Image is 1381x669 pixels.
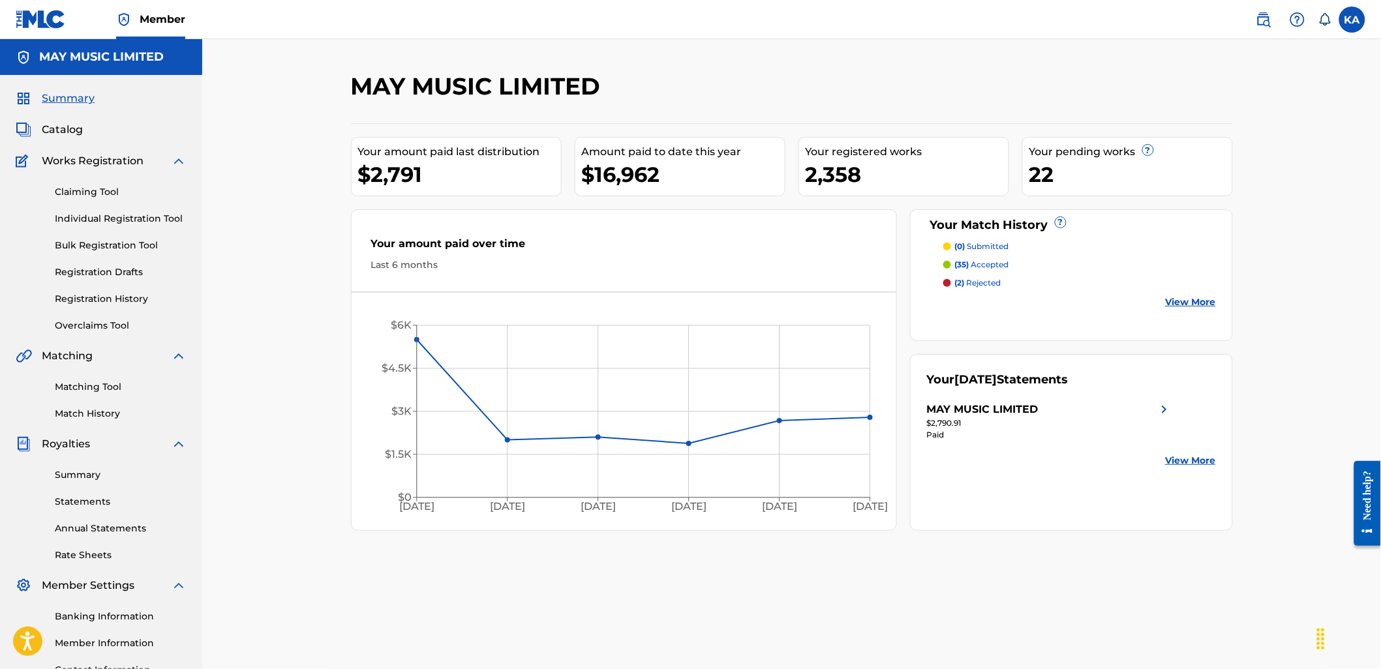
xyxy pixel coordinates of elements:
[943,241,1216,252] a: (0) submitted
[55,265,187,279] a: Registration Drafts
[16,348,32,364] img: Matching
[55,636,187,650] a: Member Information
[955,260,969,269] span: (35)
[927,371,1069,389] div: Your Statements
[351,72,607,101] h2: MAY MUSIC LIMITED
[16,578,31,593] img: Member Settings
[1029,160,1232,189] div: 22
[16,91,31,106] img: Summary
[1166,295,1216,309] a: View More
[1029,144,1232,160] div: Your pending works
[42,578,134,593] span: Member Settings
[1251,7,1277,33] a: Public Search
[16,122,31,138] img: Catalog
[171,578,187,593] img: expand
[853,500,888,513] tspan: [DATE]
[371,236,877,258] div: Your amount paid over time
[55,522,187,535] a: Annual Statements
[1284,7,1311,33] div: Help
[55,185,187,199] a: Claiming Tool
[399,500,434,513] tspan: [DATE]
[42,153,144,169] span: Works Registration
[55,319,187,333] a: Overclaims Tool
[371,258,877,272] div: Last 6 months
[16,50,31,65] img: Accounts
[943,277,1216,289] a: (2) rejected
[171,348,187,364] img: expand
[1316,606,1381,669] iframe: Chat Widget
[55,239,187,252] a: Bulk Registration Tool
[927,402,1172,441] a: MAY MUSIC LIMITEDright chevron icon$2,790.91Paid
[382,363,412,375] tspan: $4.5K
[806,144,1009,160] div: Your registered works
[16,153,33,169] img: Works Registration
[581,500,616,513] tspan: [DATE]
[55,292,187,306] a: Registration History
[1143,145,1153,155] span: ?
[762,500,797,513] tspan: [DATE]
[171,153,187,169] img: expand
[490,500,525,513] tspan: [DATE]
[927,417,1172,429] div: $2,790.91
[1055,217,1066,228] span: ?
[55,212,187,226] a: Individual Registration Tool
[671,500,706,513] tspan: [DATE]
[1318,13,1331,26] div: Notifications
[806,160,1009,189] div: 2,358
[391,406,412,418] tspan: $3K
[55,610,187,623] a: Banking Information
[42,348,93,364] span: Matching
[943,259,1216,271] a: (35) accepted
[927,216,1216,234] div: Your Match History
[398,492,412,504] tspan: $0
[55,407,187,421] a: Match History
[16,10,66,29] img: MLC Logo
[955,241,965,251] span: (0)
[1256,12,1271,27] img: search
[955,372,997,387] span: [DATE]
[16,91,95,106] a: SummarySummary
[582,144,785,160] div: Amount paid to date this year
[42,91,95,106] span: Summary
[927,402,1039,417] div: MAY MUSIC LIMITED
[927,429,1172,441] div: Paid
[582,160,785,189] div: $16,962
[391,320,412,332] tspan: $6K
[1344,451,1381,556] iframe: Resource Center
[358,160,561,189] div: $2,791
[1157,402,1172,417] img: right chevron icon
[39,50,164,65] h5: MAY MUSIC LIMITED
[1290,12,1305,27] img: help
[116,12,132,27] img: Top Rightsholder
[55,548,187,562] a: Rate Sheets
[955,278,965,288] span: (2)
[171,436,187,452] img: expand
[1311,619,1331,659] div: Drag
[55,468,187,482] a: Summary
[42,122,83,138] span: Catalog
[358,144,561,160] div: Your amount paid last distribution
[16,122,83,138] a: CatalogCatalog
[955,259,1009,271] p: accepted
[1339,7,1365,33] div: User Menu
[955,277,1001,289] p: rejected
[55,495,187,509] a: Statements
[42,436,90,452] span: Royalties
[55,380,187,394] a: Matching Tool
[16,436,31,452] img: Royalties
[385,449,412,461] tspan: $1.5K
[140,12,185,27] span: Member
[955,241,1009,252] p: submitted
[1166,454,1216,468] a: View More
